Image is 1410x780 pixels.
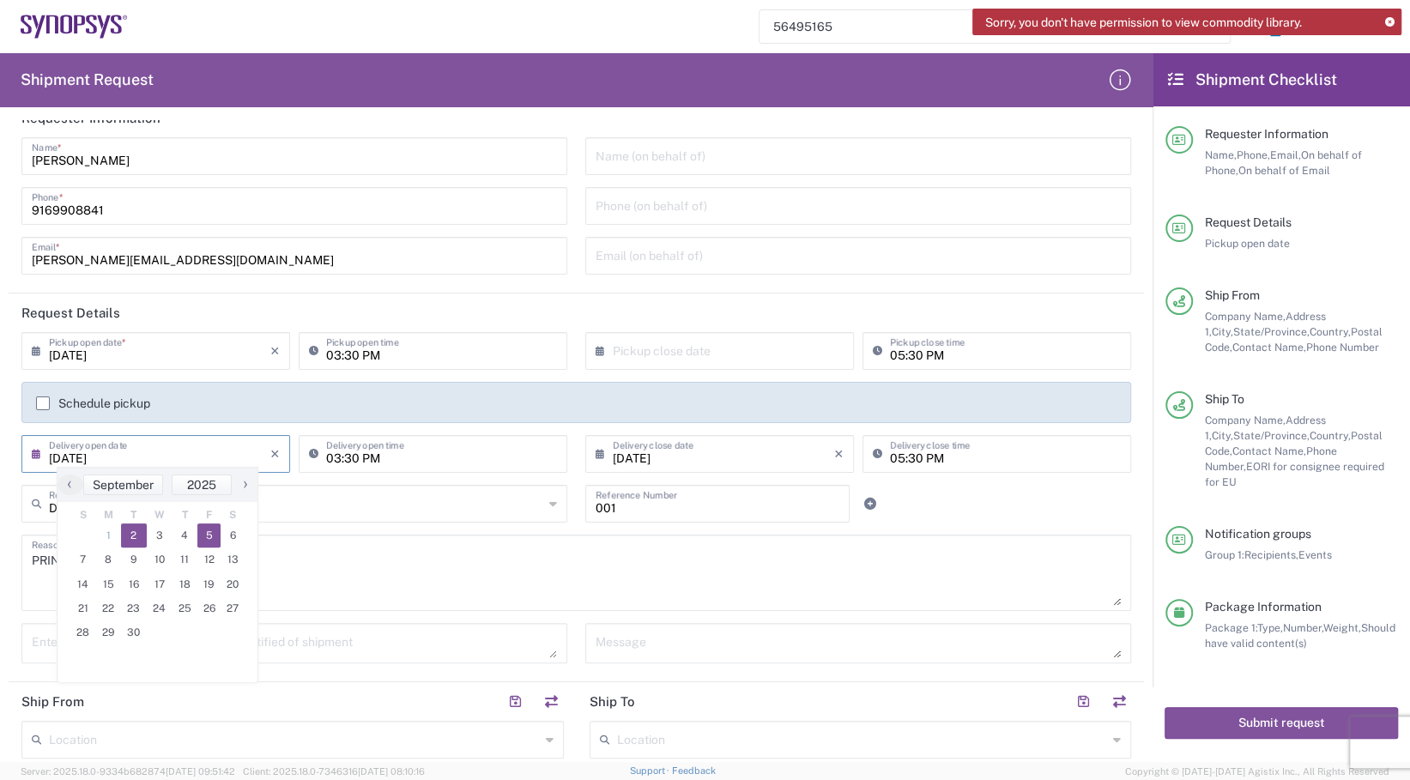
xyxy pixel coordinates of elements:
a: Feedback [672,765,716,776]
button: › [232,475,257,495]
span: 16 [121,572,147,596]
h2: Ship From [21,693,84,710]
span: 22 [96,596,122,620]
span: 2 [121,523,147,547]
span: Number, [1283,621,1323,634]
span: Package 1: [1205,621,1257,634]
span: › [233,474,258,494]
span: 15 [96,572,122,596]
span: 18 [172,572,197,596]
span: 8 [96,547,122,571]
span: 24 [147,596,172,620]
i: × [270,337,280,365]
span: Sorry, you don't have permission to view commodity library. [985,15,1302,30]
span: 11 [172,547,197,571]
button: ‹ [57,475,83,495]
span: 13 [221,547,245,571]
i: × [270,440,280,468]
span: 20 [221,572,245,596]
span: 7 [70,547,96,571]
button: September [83,475,163,495]
span: Group 1: [1205,548,1244,561]
span: 25 [172,596,197,620]
span: Request Details [1205,215,1292,229]
span: [DATE] 09:51:42 [166,766,235,777]
span: Email, [1270,148,1301,161]
span: Weight, [1323,621,1361,634]
span: 14 [70,572,96,596]
span: 17 [147,572,172,596]
h2: Shipment Request [21,70,154,90]
span: Ship To [1205,392,1244,406]
span: EORI for consignee required for EU [1205,460,1384,488]
a: Add Reference [858,492,882,516]
span: 28 [70,620,96,644]
span: Contact Name, [1232,444,1306,457]
span: Package Information [1205,600,1322,614]
span: Ship From [1205,288,1260,302]
span: Country, [1310,325,1351,338]
span: Country, [1310,429,1351,442]
span: On behalf of Email [1238,164,1330,177]
span: 21 [70,596,96,620]
th: weekday [172,506,197,523]
span: 29 [96,620,122,644]
th: weekday [147,506,172,523]
h2: Shipment Checklist [1168,70,1337,90]
span: Company Name, [1205,310,1286,323]
a: Support [629,765,672,776]
h2: Ship To [590,693,635,710]
span: 3 [147,523,172,547]
span: 27 [221,596,245,620]
span: Copyright © [DATE]-[DATE] Agistix Inc., All Rights Reserved [1125,764,1389,779]
th: weekday [96,506,122,523]
span: Contact Name, [1232,341,1306,354]
span: Name, [1205,148,1237,161]
span: 26 [197,596,221,620]
span: 12 [197,547,221,571]
span: 6 [221,523,245,547]
span: Recipients, [1244,548,1298,561]
span: Requester Information [1205,127,1328,141]
span: Phone, [1237,148,1270,161]
span: City, [1212,325,1233,338]
bs-datepicker-container: calendar [57,467,258,683]
span: City, [1212,429,1233,442]
h2: Request Details [21,305,120,322]
button: Submit request [1165,707,1398,739]
span: Pickup open date [1205,237,1290,250]
span: Phone Number [1306,341,1379,354]
span: 5 [197,523,221,547]
span: State/Province, [1233,429,1310,442]
span: 19 [197,572,221,596]
i: × [834,440,844,468]
span: State/Province, [1233,325,1310,338]
span: Server: 2025.18.0-9334b682874 [21,766,235,777]
span: 9 [121,547,147,571]
span: Events [1298,548,1332,561]
span: Notification groups [1205,527,1311,541]
span: 23 [121,596,147,620]
span: September [93,478,154,492]
span: 10 [147,547,172,571]
th: weekday [70,506,96,523]
button: 2025 [172,475,232,495]
th: weekday [221,506,245,523]
span: Company Name, [1205,414,1286,426]
span: ‹ [57,474,82,494]
span: 1 [96,523,122,547]
span: 30 [121,620,147,644]
span: 4 [172,523,197,547]
th: weekday [121,506,147,523]
bs-datepicker-navigation-view: ​ ​ ​ [57,475,257,495]
span: 2025 [187,478,216,492]
th: weekday [197,506,221,523]
label: Schedule pickup [36,396,150,410]
span: [DATE] 08:10:16 [358,766,425,777]
span: Type, [1257,621,1283,634]
input: Shipment, tracking or reference number [759,10,1204,43]
span: Client: 2025.18.0-7346316 [243,766,425,777]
